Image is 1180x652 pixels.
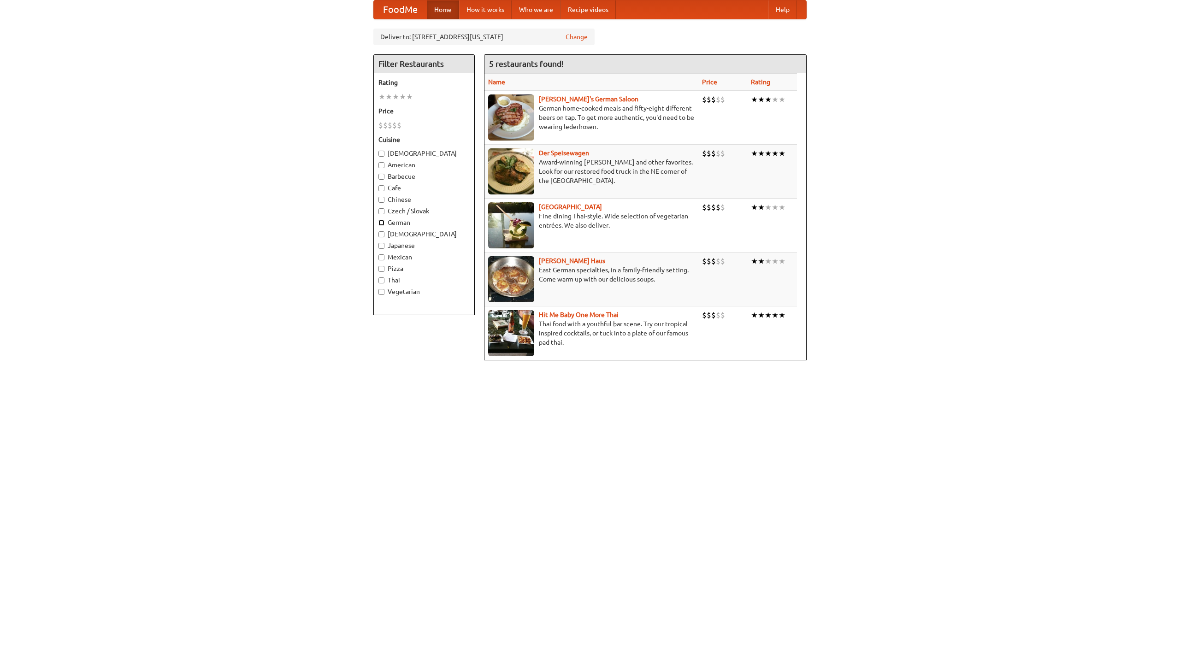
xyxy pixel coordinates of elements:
label: Thai [378,276,470,285]
li: ★ [772,148,779,159]
label: Pizza [378,264,470,273]
a: Der Speisewagen [539,149,589,157]
li: $ [707,256,711,266]
input: [DEMOGRAPHIC_DATA] [378,151,384,157]
a: Home [427,0,459,19]
input: Czech / Slovak [378,208,384,214]
li: ★ [772,256,779,266]
input: Barbecue [378,174,384,180]
label: Cafe [378,183,470,193]
li: $ [716,256,720,266]
a: Hit Me Baby One More Thai [539,311,619,318]
label: Japanese [378,241,470,250]
li: ★ [779,202,785,212]
input: German [378,220,384,226]
li: $ [711,310,716,320]
a: Name [488,78,505,86]
label: Vegetarian [378,287,470,296]
li: ★ [779,310,785,320]
p: Fine dining Thai-style. Wide selection of vegetarian entrées. We also deliver. [488,211,695,230]
li: $ [702,148,707,159]
input: Chinese [378,197,384,203]
li: $ [711,94,716,105]
a: FoodMe [374,0,427,19]
li: $ [716,94,720,105]
label: American [378,160,470,170]
li: ★ [772,94,779,105]
h5: Cuisine [378,135,470,144]
a: Price [702,78,717,86]
li: $ [707,94,711,105]
a: [PERSON_NAME]'s German Saloon [539,95,638,103]
img: kohlhaus.jpg [488,256,534,302]
li: $ [392,120,397,130]
label: German [378,218,470,227]
p: Award-winning [PERSON_NAME] and other favorites. Look for our restored food truck in the NE corne... [488,158,695,185]
img: babythai.jpg [488,310,534,356]
li: $ [702,94,707,105]
li: $ [702,256,707,266]
input: Mexican [378,254,384,260]
h5: Price [378,106,470,116]
li: $ [720,256,725,266]
li: ★ [765,310,772,320]
li: $ [716,202,720,212]
li: $ [716,310,720,320]
li: ★ [751,310,758,320]
li: $ [720,94,725,105]
li: $ [383,120,388,130]
p: East German specialties, in a family-friendly setting. Come warm up with our delicious soups. [488,265,695,284]
label: Chinese [378,195,470,204]
li: ★ [751,202,758,212]
li: $ [707,148,711,159]
h4: Filter Restaurants [374,55,474,73]
img: esthers.jpg [488,94,534,141]
a: Recipe videos [560,0,616,19]
li: ★ [765,94,772,105]
p: German home-cooked meals and fifty-eight different beers on tap. To get more authentic, you'd nee... [488,104,695,131]
li: $ [388,120,392,130]
li: ★ [758,94,765,105]
li: $ [707,202,711,212]
li: ★ [779,256,785,266]
li: ★ [765,202,772,212]
ng-pluralize: 5 restaurants found! [489,59,564,68]
li: ★ [385,92,392,102]
input: Pizza [378,266,384,272]
label: Czech / Slovak [378,206,470,216]
a: Who we are [512,0,560,19]
a: Change [566,32,588,41]
li: ★ [758,148,765,159]
li: $ [702,202,707,212]
h5: Rating [378,78,470,87]
label: [DEMOGRAPHIC_DATA] [378,229,470,239]
label: [DEMOGRAPHIC_DATA] [378,149,470,158]
li: $ [707,310,711,320]
li: ★ [751,94,758,105]
input: American [378,162,384,168]
div: Deliver to: [STREET_ADDRESS][US_STATE] [373,29,595,45]
li: $ [711,256,716,266]
a: [GEOGRAPHIC_DATA] [539,203,602,211]
li: ★ [765,148,772,159]
li: ★ [751,256,758,266]
li: $ [720,310,725,320]
li: $ [711,202,716,212]
li: ★ [772,202,779,212]
input: Thai [378,277,384,283]
b: [PERSON_NAME] Haus [539,257,605,264]
li: $ [720,202,725,212]
li: ★ [758,202,765,212]
li: ★ [378,92,385,102]
li: $ [702,310,707,320]
li: ★ [765,256,772,266]
li: $ [716,148,720,159]
li: ★ [751,148,758,159]
li: ★ [772,310,779,320]
p: Thai food with a youthful bar scene. Try our tropical inspired cocktails, or tuck into a plate of... [488,319,695,347]
a: Help [768,0,797,19]
li: $ [720,148,725,159]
